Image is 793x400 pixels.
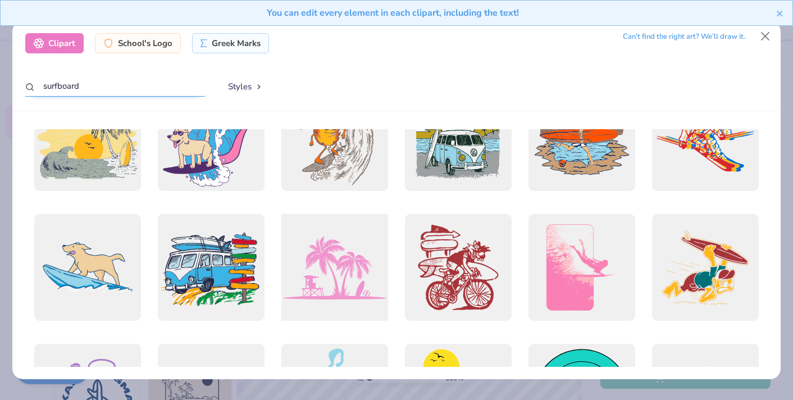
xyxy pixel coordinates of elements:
[192,33,269,53] div: Greek Marks
[623,27,745,47] div: Can’t find the right art? We’ll draw it.
[25,76,205,97] input: Search by name
[216,76,275,97] button: Styles
[776,6,784,20] button: close
[95,33,181,53] div: School's Logo
[755,25,776,47] button: Close
[9,6,776,20] div: You can edit every element in each clipart, including the text!
[25,33,84,53] div: Clipart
